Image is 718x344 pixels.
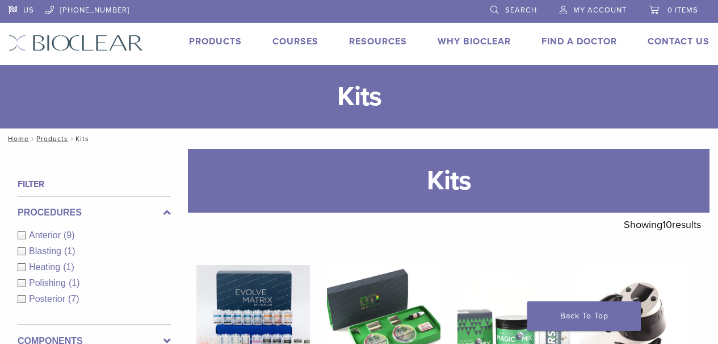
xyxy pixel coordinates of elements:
h1: Kits [188,149,709,213]
span: Polishing [29,278,69,288]
a: Home [5,135,29,143]
p: Showing results [624,213,701,237]
img: Bioclear [9,35,143,51]
a: Resources [349,36,407,47]
span: 10 [662,218,672,231]
span: Blasting [29,246,64,256]
span: / [29,136,36,142]
a: Back To Top [527,301,641,331]
a: Why Bioclear [438,36,511,47]
span: (7) [68,294,79,304]
span: (1) [63,262,74,272]
span: Posterior [29,294,68,304]
span: 0 items [667,6,698,15]
span: (1) [64,246,75,256]
a: Products [36,135,68,143]
label: Procedures [18,206,171,219]
span: (1) [69,278,80,288]
a: Courses [272,36,318,47]
span: / [68,136,75,142]
a: Find A Doctor [541,36,617,47]
span: My Account [573,6,627,15]
span: (9) [64,230,75,240]
span: Anterior [29,230,64,240]
a: Contact Us [648,36,709,47]
a: Products [189,36,242,47]
span: Heating [29,262,63,272]
span: Search [505,6,537,15]
h4: Filter [18,177,171,191]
